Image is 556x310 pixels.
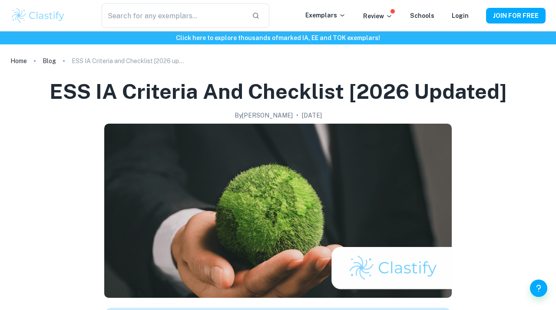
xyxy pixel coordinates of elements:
a: Login [452,12,469,19]
h6: Click here to explore thousands of marked IA, EE and TOK exemplars ! [2,33,554,43]
button: JOIN FOR FREE [486,8,546,24]
h2: By [PERSON_NAME] [235,111,293,120]
img: Clastify logo [10,7,66,24]
h1: ESS IA Criteria and Checklist [2026 updated] [50,77,507,105]
a: Blog [43,55,56,67]
p: ESS IA Criteria and Checklist [2026 updated] [72,56,185,66]
a: Home [10,55,27,67]
p: • [296,111,298,120]
input: Search for any exemplars... [102,3,245,28]
button: Help and Feedback [530,280,547,297]
a: Schools [410,12,434,19]
p: Exemplars [305,10,346,20]
img: ESS IA Criteria and Checklist [2026 updated] cover image [104,124,452,298]
h2: [DATE] [302,111,322,120]
p: Review [363,11,393,21]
